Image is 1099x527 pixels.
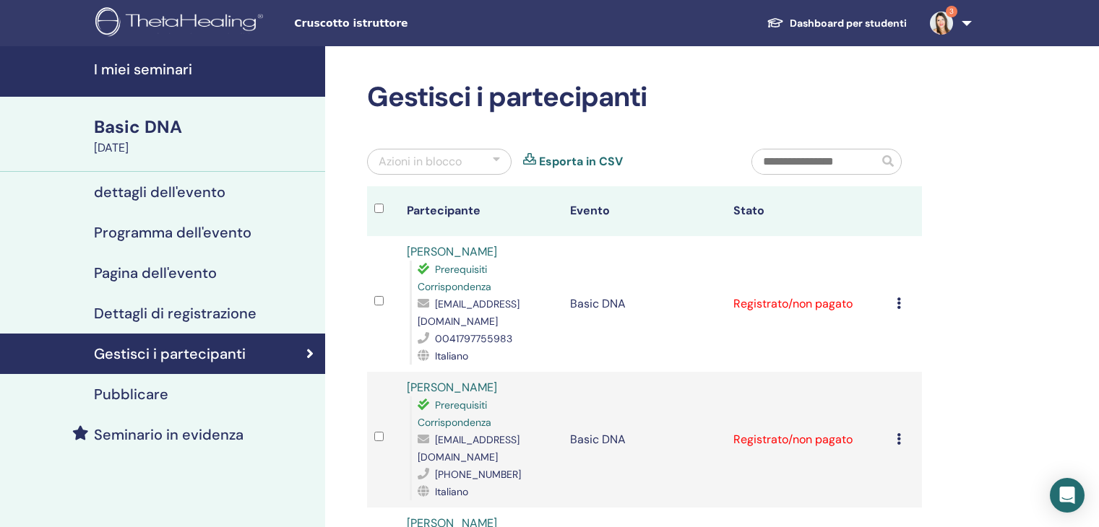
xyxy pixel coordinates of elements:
td: Basic DNA [563,372,726,508]
h4: Gestisci i partecipanti [94,345,246,362]
span: [PHONE_NUMBER] [435,468,521,481]
span: [EMAIL_ADDRESS][DOMAIN_NAME] [418,433,520,463]
a: [PERSON_NAME] [407,380,497,395]
th: Partecipante [400,186,563,236]
a: [PERSON_NAME] [407,244,497,259]
span: [EMAIL_ADDRESS][DOMAIN_NAME] [418,297,520,328]
h4: I miei seminari [94,61,316,78]
a: Esporta in CSV [539,153,623,170]
img: graduation-cap-white.svg [767,17,784,29]
h4: dettagli dell'evento [94,183,225,201]
div: [DATE] [94,139,316,157]
span: Cruscotto istruttore [294,16,511,31]
a: Basic DNA[DATE] [85,115,325,157]
span: 0041797755983 [435,332,512,345]
span: Italiano [435,485,468,498]
h4: Seminario in evidenza [94,426,243,443]
div: Open Intercom Messenger [1050,478,1085,513]
img: default.jpg [930,12,953,35]
h4: Pubblicare [94,386,168,403]
span: Italiano [435,349,468,362]
div: Basic DNA [94,115,316,139]
span: 3 [946,6,957,17]
h4: Programma dell'evento [94,224,251,241]
th: Evento [563,186,726,236]
h4: Dettagli di registrazione [94,305,257,322]
td: Basic DNA [563,236,726,372]
div: Azioni in blocco [379,153,462,170]
h2: Gestisci i partecipanti [367,81,922,114]
span: Prerequisiti Corrispondenza [418,263,491,293]
th: Stato [726,186,889,236]
span: Prerequisiti Corrispondenza [418,398,491,429]
img: logo.png [95,7,268,40]
h4: Pagina dell'evento [94,264,217,282]
a: Dashboard per studenti [755,10,918,37]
